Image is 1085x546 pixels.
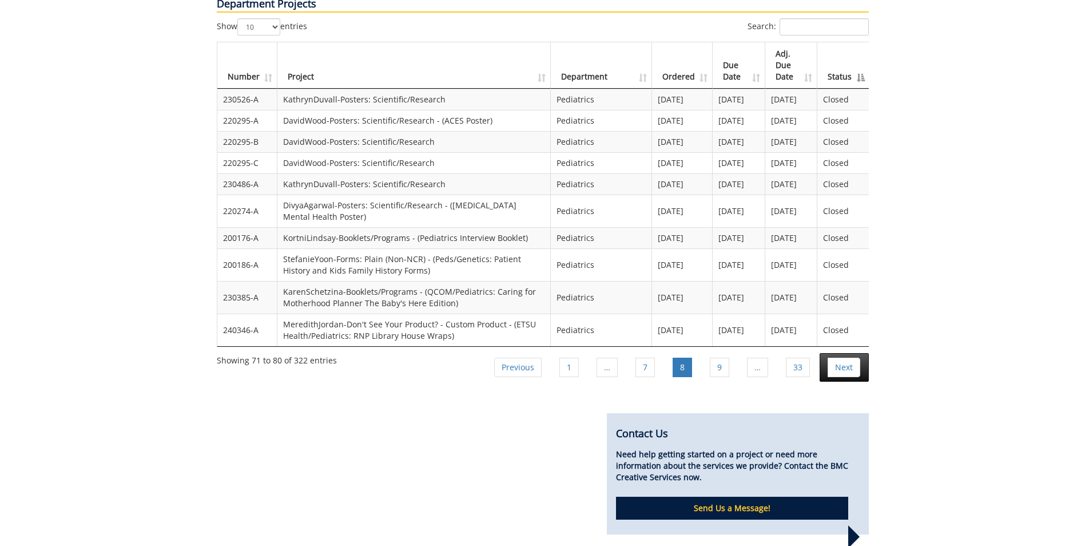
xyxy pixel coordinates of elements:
[652,227,713,248] td: [DATE]
[713,248,765,281] td: [DATE]
[713,131,765,152] td: [DATE]
[277,248,551,281] td: StefanieYoon-Forms: Plain (Non-NCR) - (Peds/Genetics: Patient History and Kids Family History Forms)
[217,89,277,110] td: 230526-A
[277,227,551,248] td: KortniLindsay-Booklets/Programs - (Pediatrics Interview Booklet)
[747,358,768,377] a: …
[652,152,713,173] td: [DATE]
[597,358,618,377] a: …
[616,503,848,513] a: Send Us a Message!
[817,131,869,152] td: Closed
[635,358,655,377] a: 7
[551,42,652,89] th: Department: activate to sort column ascending
[217,248,277,281] td: 200186-A
[780,18,869,35] input: Search:
[277,314,551,346] td: MeredithJordan-Don't See Your Product? - Custom Product - (ETSU Health/Pediatrics: RNP Library Ho...
[786,358,810,377] a: 33
[551,173,652,195] td: Pediatrics
[652,195,713,227] td: [DATE]
[817,248,869,281] td: Closed
[217,281,277,314] td: 230385-A
[765,227,818,248] td: [DATE]
[713,152,765,173] td: [DATE]
[713,314,765,346] td: [DATE]
[652,110,713,131] td: [DATE]
[277,42,551,89] th: Project: activate to sort column ascending
[765,314,818,346] td: [DATE]
[217,131,277,152] td: 220295-B
[765,248,818,281] td: [DATE]
[765,89,818,110] td: [DATE]
[713,227,765,248] td: [DATE]
[817,314,869,346] td: Closed
[673,358,692,377] a: 8
[217,350,337,366] div: Showing 71 to 80 of 322 entries
[652,314,713,346] td: [DATE]
[652,42,713,89] th: Ordered: activate to sort column ascending
[817,152,869,173] td: Closed
[551,110,652,131] td: Pediatrics
[217,42,277,89] th: Number: activate to sort column ascending
[817,281,869,314] td: Closed
[652,248,713,281] td: [DATE]
[217,152,277,173] td: 220295-C
[765,281,818,314] td: [DATE]
[817,42,869,89] th: Status: activate to sort column descending
[713,89,765,110] td: [DATE]
[817,173,869,195] td: Closed
[765,173,818,195] td: [DATE]
[551,89,652,110] td: Pediatrics
[713,110,765,131] td: [DATE]
[237,18,280,35] select: Showentries
[551,248,652,281] td: Pediatrics
[817,227,869,248] td: Closed
[713,42,765,89] th: Due Date: activate to sort column ascending
[713,195,765,227] td: [DATE]
[748,18,869,35] label: Search:
[551,281,652,314] td: Pediatrics
[765,152,818,173] td: [DATE]
[217,173,277,195] td: 230486-A
[616,497,848,520] p: Send Us a Message!
[652,131,713,152] td: [DATE]
[817,110,869,131] td: Closed
[277,89,551,110] td: KathrynDuvall-Posters: Scientific/Research
[652,281,713,314] td: [DATE]
[817,89,869,110] td: Closed
[551,152,652,173] td: Pediatrics
[277,195,551,227] td: DivyaAgarwal-Posters: Scientific/Research - ([MEDICAL_DATA] Mental Health Poster)
[217,314,277,346] td: 240346-A
[494,358,542,377] a: Previous
[277,131,551,152] td: DavidWood-Posters: Scientific/Research
[765,195,818,227] td: [DATE]
[765,110,818,131] td: [DATE]
[652,173,713,195] td: [DATE]
[765,42,818,89] th: Adj. Due Date: activate to sort column ascending
[817,195,869,227] td: Closed
[217,18,307,35] label: Show entries
[277,173,551,195] td: KathrynDuvall-Posters: Scientific/Research
[713,173,765,195] td: [DATE]
[551,195,652,227] td: Pediatrics
[217,195,277,227] td: 220274-A
[710,358,729,377] a: 9
[559,358,579,377] a: 1
[765,131,818,152] td: [DATE]
[713,281,765,314] td: [DATE]
[616,449,860,483] p: Need help getting started on a project or need more information about the services we provide? Co...
[277,281,551,314] td: KarenSchetzina-Booklets/Programs - (QCOM/Pediatrics: Caring for Motherhood Planner The Baby's Her...
[828,358,860,377] a: Next
[551,131,652,152] td: Pediatrics
[217,227,277,248] td: 200176-A
[616,428,860,440] h4: Contact Us
[217,110,277,131] td: 220295-A
[652,89,713,110] td: [DATE]
[551,314,652,346] td: Pediatrics
[277,110,551,131] td: DavidWood-Posters: Scientific/Research - (ACES Poster)
[551,227,652,248] td: Pediatrics
[277,152,551,173] td: DavidWood-Posters: Scientific/Research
